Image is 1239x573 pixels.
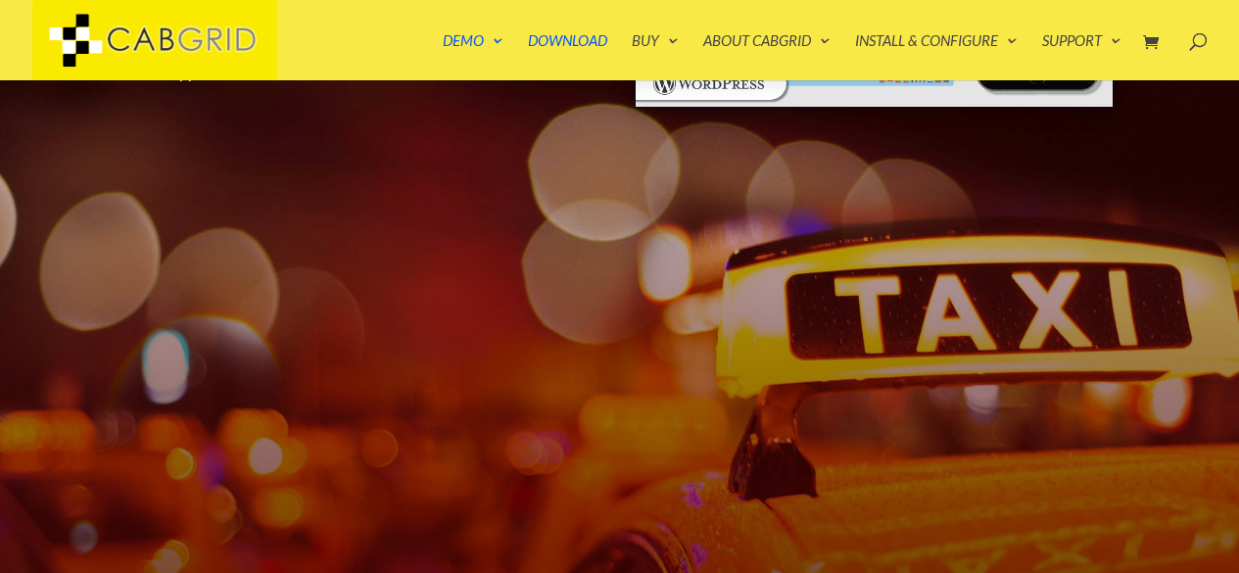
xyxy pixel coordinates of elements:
a: About CabGrid [703,33,831,80]
a: add-on [146,39,515,81]
a: Demo [443,33,503,80]
a: Install & Configure [855,33,1018,80]
a: Buy [632,33,679,80]
a: Support [1042,33,1121,80]
a: CabGrid Taxi Plugin [32,27,277,48]
a: Download [528,33,607,80]
a: WordPress taxi booking plugin Intro Video [634,93,1115,113]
